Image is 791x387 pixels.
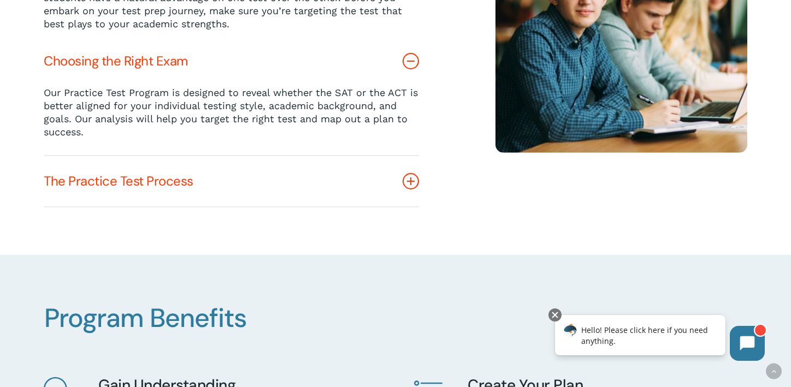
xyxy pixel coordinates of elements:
[44,86,419,139] p: Our Practice Test Program is designed to reveal whether the SAT or the ACT is better aligned for ...
[44,36,419,86] a: Choosing the Right Exam
[544,306,776,372] iframe: Chatbot
[44,156,419,206] a: The Practice Test Process
[44,301,247,335] span: Program Benefits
